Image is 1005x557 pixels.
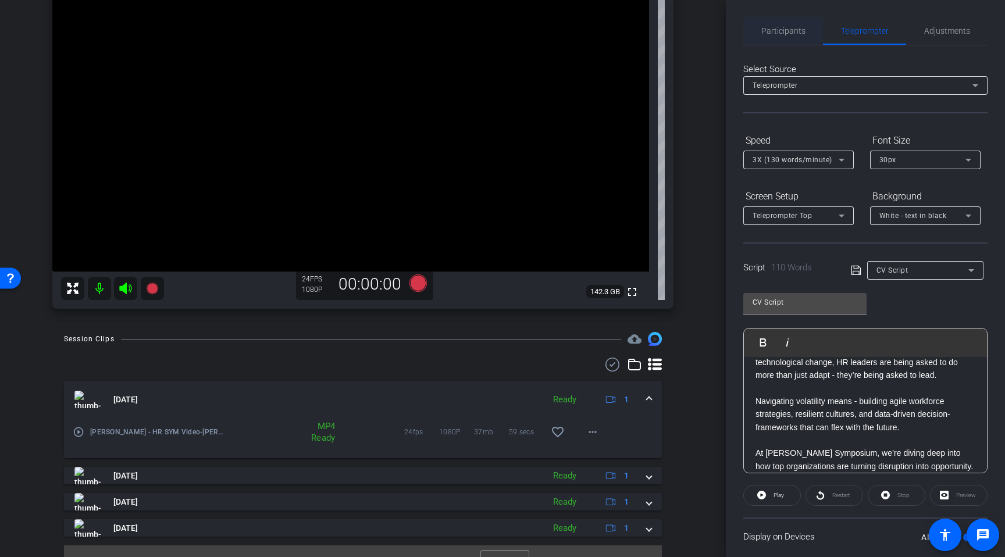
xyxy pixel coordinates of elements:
[870,131,981,151] div: Font Size
[586,425,600,439] mat-icon: more_horiz
[938,528,952,542] mat-icon: accessibility
[879,212,947,220] span: White - text in black
[547,522,582,535] div: Ready
[64,519,662,537] mat-expansion-panel-header: thumb-nail[DATE]Ready1
[64,333,115,345] div: Session Clips
[648,332,662,346] img: Session clips
[547,495,582,509] div: Ready
[439,426,474,438] span: 1080P
[774,492,784,498] span: Play
[474,426,509,438] span: 37mb
[743,485,801,506] button: Play
[761,27,806,35] span: Participants
[753,212,812,220] span: Teleprompter Top
[624,470,629,482] span: 1
[870,187,981,206] div: Background
[74,467,101,484] img: thumb-nail
[743,261,835,274] div: Script
[755,447,975,473] p: At [PERSON_NAME] Symposium, we’re diving deep into how top organizations are turning disruption i...
[302,274,331,284] div: 24
[753,156,832,164] span: 3X (130 words/minute)
[879,156,896,164] span: 30px
[876,266,908,274] span: CV Script
[841,27,889,35] span: Teleprompter
[771,262,812,273] span: 110 Words
[331,274,409,294] div: 00:00:00
[64,467,662,484] mat-expansion-panel-header: thumb-nail[DATE]Ready1
[743,131,854,151] div: Speed
[74,519,101,537] img: thumb-nail
[753,81,797,90] span: Teleprompter
[743,63,988,76] div: Select Source
[310,275,322,283] span: FPS
[90,426,223,438] span: [PERSON_NAME] - HR SYM Video-[PERSON_NAME]-Chrome-2025-08-26-09-45-47-523-0
[752,331,774,354] button: Bold (⌘B)
[624,496,629,508] span: 1
[64,381,662,418] mat-expansion-panel-header: thumb-nail[DATE]Ready1
[547,469,582,483] div: Ready
[113,496,138,508] span: [DATE]
[73,426,84,438] mat-icon: play_circle_outline
[624,394,629,406] span: 1
[743,517,988,555] div: Display on Devices
[547,393,582,406] div: Ready
[113,470,138,482] span: [DATE]
[551,425,565,439] mat-icon: favorite_border
[64,418,662,458] div: thumb-nail[DATE]Ready1
[755,342,975,381] p: From economic uncertainty to geopolitical shifts and rapid technological change, HR leaders are b...
[776,331,799,354] button: Italic (⌘I)
[625,285,639,299] mat-icon: fullscreen
[74,391,101,408] img: thumb-nail
[74,493,101,510] img: thumb-nail
[628,332,642,346] mat-icon: cloud_upload
[753,295,857,309] input: Title
[921,531,963,543] label: All Devices
[404,426,439,438] span: 24fps
[628,332,642,346] span: Destinations for your clips
[755,395,975,434] p: Navigating volatility means - building agile workforce strategies, resilient cultures, and data-d...
[976,528,990,542] mat-icon: message
[302,285,331,294] div: 1080P
[113,522,138,534] span: [DATE]
[743,187,854,206] div: Screen Setup
[287,420,341,444] div: MP4 Ready
[586,285,624,299] span: 142.3 GB
[509,426,544,438] span: 59 secs
[924,27,970,35] span: Adjustments
[624,522,629,534] span: 1
[64,493,662,510] mat-expansion-panel-header: thumb-nail[DATE]Ready1
[113,394,138,406] span: [DATE]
